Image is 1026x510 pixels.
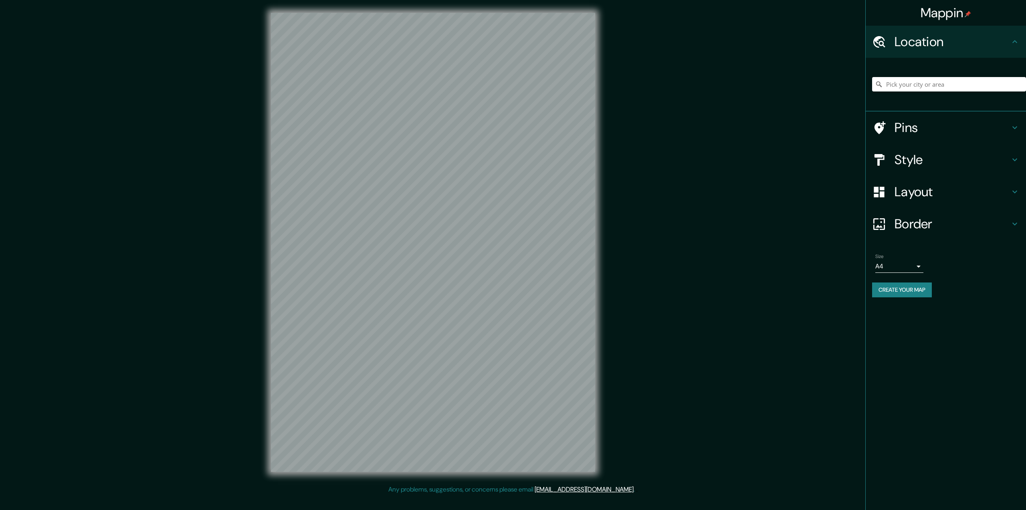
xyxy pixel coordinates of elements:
input: Pick your city or area [872,77,1026,91]
h4: Layout [895,184,1010,200]
div: Style [866,144,1026,176]
a: [EMAIL_ADDRESS][DOMAIN_NAME] [535,485,634,494]
h4: Border [895,216,1010,232]
div: . [635,485,636,494]
img: pin-icon.png [965,11,971,17]
h4: Location [895,34,1010,50]
h4: Pins [895,120,1010,136]
div: Location [866,26,1026,58]
label: Size [875,253,884,260]
div: Border [866,208,1026,240]
div: A4 [875,260,923,273]
div: . [636,485,638,494]
p: Any problems, suggestions, or concerns please email . [388,485,635,494]
canvas: Map [271,13,595,472]
div: Layout [866,176,1026,208]
div: Pins [866,112,1026,144]
h4: Mappin [921,5,971,21]
button: Create your map [872,282,932,297]
h4: Style [895,152,1010,168]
